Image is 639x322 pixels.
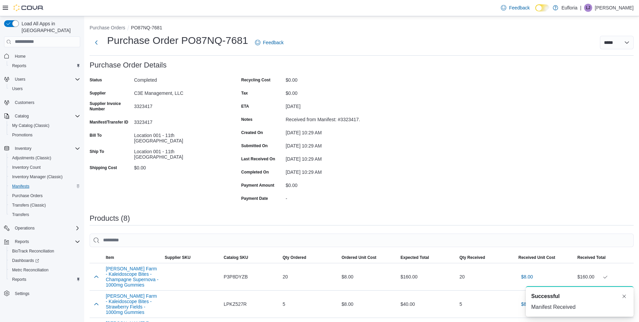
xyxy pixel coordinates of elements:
[7,246,83,256] button: BioTrack Reconciliation
[12,155,51,161] span: Adjustments (Classic)
[9,122,52,130] a: My Catalog (Classic)
[9,182,32,190] a: Manifests
[12,52,80,60] span: Home
[15,77,25,82] span: Users
[12,144,34,153] button: Inventory
[457,297,516,311] div: 5
[1,111,83,121] button: Catalog
[457,270,516,284] div: 20
[90,133,102,138] label: Bill To
[12,224,37,232] button: Operations
[90,24,634,32] nav: An example of EuiBreadcrumbs
[7,182,83,191] button: Manifests
[9,247,80,255] span: BioTrack Reconciliation
[339,270,398,284] div: $8.00
[9,201,80,209] span: Transfers (Classic)
[90,101,131,112] label: Supplier Invoice Number
[241,196,268,201] label: Payment Date
[103,252,162,263] button: Item
[12,99,37,107] a: Customers
[4,49,80,316] nav: Complex example
[263,39,284,46] span: Feedback
[134,162,224,170] div: $0.00
[9,62,80,70] span: Reports
[106,293,159,315] button: [PERSON_NAME] Farm - Kaleidoscope Bites - Strawberry Fields - 1000mg Gummies
[575,252,634,263] button: Received Total
[241,77,270,83] label: Recycling Cost
[280,270,339,284] div: 20
[7,130,83,140] button: Promotions
[586,4,590,12] span: LJ
[9,192,80,200] span: Purchase Orders
[577,273,631,281] div: $160.00
[1,288,83,298] button: Settings
[9,62,29,70] a: Reports
[90,36,103,49] button: Next
[9,182,80,190] span: Manifests
[398,297,457,311] div: $40.00
[12,144,80,153] span: Inventory
[12,184,29,189] span: Manifests
[90,149,104,154] label: Ship To
[134,146,224,160] div: Location 001 - 11th [GEOGRAPHIC_DATA]
[9,163,80,171] span: Inventory Count
[90,61,167,69] h3: Purchase Order Details
[9,173,80,181] span: Inventory Manager (Classic)
[241,143,268,149] label: Submitted On
[12,98,80,107] span: Customers
[12,224,80,232] span: Operations
[286,127,376,135] div: [DATE] 10:29 AM
[531,303,628,311] div: Manifest Received
[106,266,159,288] button: [PERSON_NAME] Farm - Kaleidoscope Bites - Champagne Supernova - 1000mg Gummies
[15,239,29,244] span: Reports
[9,163,43,171] a: Inventory Count
[9,257,80,265] span: Dashboards
[595,4,634,12] p: [PERSON_NAME]
[535,4,549,11] input: Dark Mode
[7,163,83,172] button: Inventory Count
[12,212,29,217] span: Transfers
[90,165,117,170] label: Shipping Cost
[162,252,221,263] button: Supplier SKU
[498,1,532,15] a: Feedback
[165,255,191,260] span: Supplier SKU
[12,165,41,170] span: Inventory Count
[398,270,457,284] div: $160.00
[12,193,43,198] span: Purchase Orders
[252,36,286,49] a: Feedback
[280,297,339,311] div: 5
[9,122,80,130] span: My Catalog (Classic)
[342,255,376,260] span: Ordered Unit Cost
[7,200,83,210] button: Transfers (Classic)
[12,112,31,120] button: Catalog
[134,75,224,83] div: Completed
[9,266,80,274] span: Metrc Reconciliation
[577,255,606,260] span: Received Total
[12,132,33,138] span: Promotions
[286,154,376,162] div: [DATE] 10:29 AM
[12,75,80,83] span: Users
[12,277,26,282] span: Reports
[286,193,376,201] div: -
[7,153,83,163] button: Adjustments (Classic)
[7,256,83,265] a: Dashboards
[12,290,32,298] a: Settings
[241,90,248,96] label: Tax
[509,4,530,11] span: Feedback
[224,273,248,281] span: P3P8DYZB
[9,211,32,219] a: Transfers
[9,85,80,93] span: Users
[241,104,249,109] label: ETA
[1,98,83,107] button: Customers
[12,112,80,120] span: Catalog
[90,77,102,83] label: Status
[224,300,247,308] span: LPKZ527R
[280,252,339,263] button: Qty Ordered
[521,273,533,280] span: $8.00
[286,75,376,83] div: $0.00
[15,146,31,151] span: Inventory
[131,25,162,30] button: PO87NQ-7681
[241,183,274,188] label: Payment Amount
[12,174,63,180] span: Inventory Manager (Classic)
